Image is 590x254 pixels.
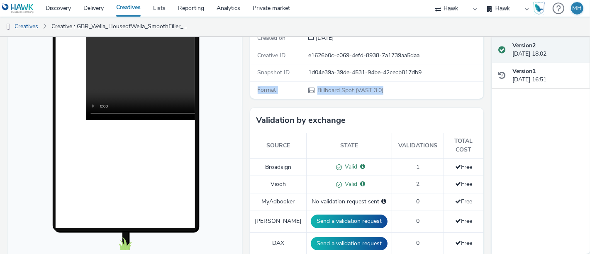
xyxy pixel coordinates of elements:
[311,198,388,206] div: No validation request sent
[306,133,392,158] th: State
[444,133,483,158] th: Total cost
[455,239,472,247] span: Free
[250,176,307,193] td: Viooh
[392,133,444,158] th: Validations
[258,51,286,59] span: Creative ID
[250,159,307,176] td: Broadsign
[416,163,419,171] span: 1
[311,215,388,228] button: Send a validation request
[533,2,545,15] img: Hawk Academy
[258,68,290,76] span: Snapshot ID
[314,34,334,42] div: Creation 29 August 2025, 16:51
[342,163,357,171] span: Valid
[455,198,472,205] span: Free
[250,210,307,232] td: [PERSON_NAME]
[416,198,419,205] span: 0
[512,67,536,75] strong: Version 1
[512,67,583,84] div: [DATE] 16:51
[416,239,419,247] span: 0
[250,133,307,158] th: Source
[47,17,195,37] a: Creative : GBR_Wella_HouseofWella_SmoothFiller_D6_QR
[416,180,419,188] span: 2
[308,68,483,77] div: 1d04e39a-39de-4531-94be-42cecb817db9
[381,198,386,206] div: Please select a deal below and click on Send to send a validation request to MyAdbooker.
[250,193,307,210] td: MyAdbooker
[512,42,583,59] div: [DATE] 18:02
[342,180,357,188] span: Valid
[573,2,582,15] div: MH
[2,3,34,14] img: undefined Logo
[311,237,388,250] button: Send a validation request
[258,86,276,94] span: Format
[512,42,536,49] strong: Version 2
[455,180,472,188] span: Free
[533,2,549,15] a: Hawk Academy
[256,114,346,127] h3: Validation by exchange
[455,163,472,171] span: Free
[455,217,472,225] span: Free
[308,51,483,60] div: e1626b0c-c069-4efd-8938-7a1739aa5daa
[4,23,12,31] img: dooh
[317,86,383,94] span: Billboard Spot (VAST 3.0)
[258,34,286,42] span: Created on
[416,217,419,225] span: 0
[314,34,334,42] span: [DATE]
